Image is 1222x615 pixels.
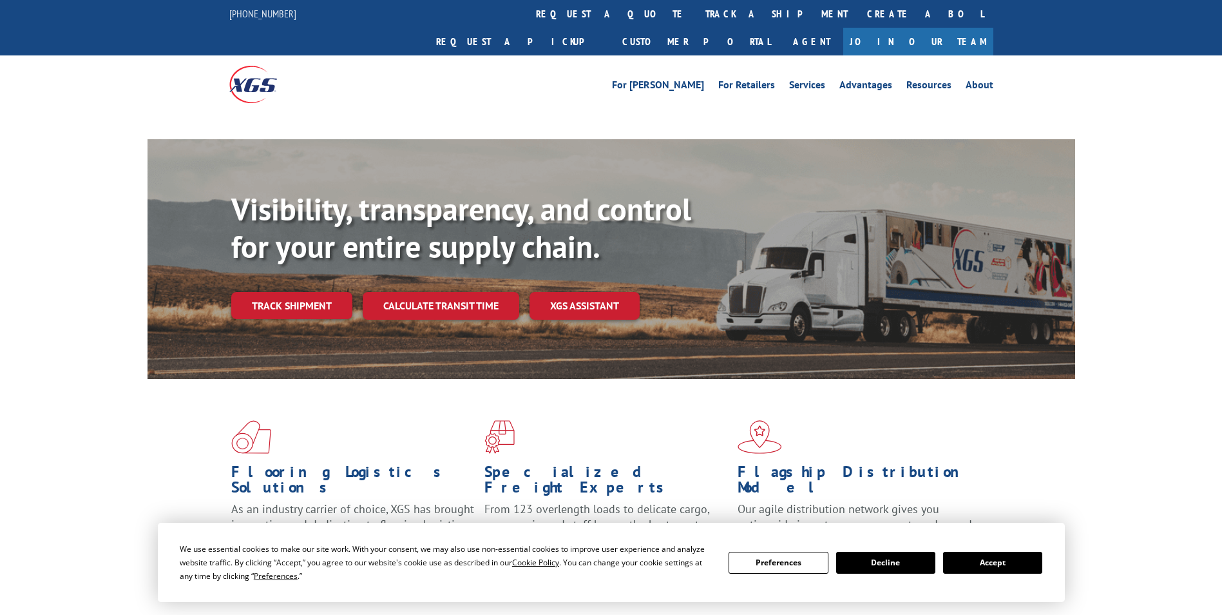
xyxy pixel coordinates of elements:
a: Resources [906,80,951,94]
a: XGS ASSISTANT [530,292,640,320]
img: xgs-icon-flagship-distribution-model-red [738,420,782,454]
div: Cookie Consent Prompt [158,523,1065,602]
p: From 123 overlength loads to delicate cargo, our experienced staff knows the best way to move you... [484,502,728,559]
h1: Flooring Logistics Solutions [231,464,475,502]
a: Services [789,80,825,94]
a: For [PERSON_NAME] [612,80,704,94]
a: Track shipment [231,292,352,319]
h1: Flagship Distribution Model [738,464,981,502]
a: Advantages [839,80,892,94]
a: [PHONE_NUMBER] [229,7,296,20]
b: Visibility, transparency, and control for your entire supply chain. [231,189,691,266]
img: xgs-icon-focused-on-flooring-red [484,420,515,454]
a: Calculate transit time [363,292,519,320]
a: Request a pickup [426,28,613,55]
a: Agent [780,28,843,55]
div: We use essential cookies to make our site work. With your consent, we may also use non-essential ... [180,542,713,583]
a: Customer Portal [613,28,780,55]
span: Our agile distribution network gives you nationwide inventory management on demand. [738,502,975,532]
a: About [966,80,993,94]
button: Preferences [729,552,828,574]
span: As an industry carrier of choice, XGS has brought innovation and dedication to flooring logistics... [231,502,474,547]
a: Join Our Team [843,28,993,55]
span: Cookie Policy [512,557,559,568]
button: Accept [943,552,1042,574]
img: xgs-icon-total-supply-chain-intelligence-red [231,420,271,454]
h1: Specialized Freight Experts [484,464,728,502]
button: Decline [836,552,935,574]
a: For Retailers [718,80,775,94]
span: Preferences [254,571,298,581]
